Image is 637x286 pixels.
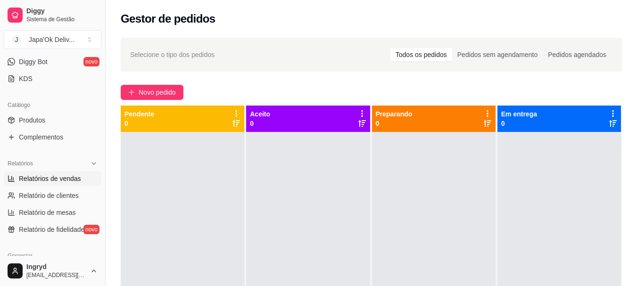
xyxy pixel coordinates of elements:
[4,54,101,69] a: Diggy Botnovo
[4,248,101,263] div: Gerenciar
[124,109,154,119] p: Pendente
[19,132,63,142] span: Complementos
[124,119,154,128] p: 0
[4,222,101,237] a: Relatório de fidelidadenovo
[250,109,270,119] p: Aceito
[4,260,101,282] button: Ingryd[EMAIL_ADDRESS][DOMAIN_NAME]
[19,174,81,183] span: Relatórios de vendas
[4,171,101,186] a: Relatórios de vendas
[390,48,452,61] div: Todos os pedidos
[130,49,215,60] span: Selecione o tipo dos pedidos
[121,85,183,100] button: Novo pedido
[26,271,86,279] span: [EMAIL_ADDRESS][DOMAIN_NAME]
[19,225,84,234] span: Relatório de fidelidade
[26,263,86,271] span: Ingryd
[12,35,21,44] span: J
[4,4,101,26] a: DiggySistema de Gestão
[4,205,101,220] a: Relatório de mesas
[8,160,33,167] span: Relatórios
[452,48,543,61] div: Pedidos sem agendamento
[4,71,101,86] a: KDS
[376,119,413,128] p: 0
[4,188,101,203] a: Relatório de clientes
[4,130,101,145] a: Complementos
[26,7,98,16] span: Diggy
[376,109,413,119] p: Preparando
[543,48,612,61] div: Pedidos agendados
[26,16,98,23] span: Sistema de Gestão
[121,11,215,26] h2: Gestor de pedidos
[19,74,33,83] span: KDS
[501,109,537,119] p: Em entrega
[128,89,135,96] span: plus
[29,35,74,44] div: Japa'Ok Deliv ...
[19,208,76,217] span: Relatório de mesas
[501,119,537,128] p: 0
[19,191,79,200] span: Relatório de clientes
[4,30,101,49] button: Select a team
[19,57,48,66] span: Diggy Bot
[19,115,45,125] span: Produtos
[4,98,101,113] div: Catálogo
[250,119,270,128] p: 0
[4,113,101,128] a: Produtos
[139,87,176,98] span: Novo pedido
